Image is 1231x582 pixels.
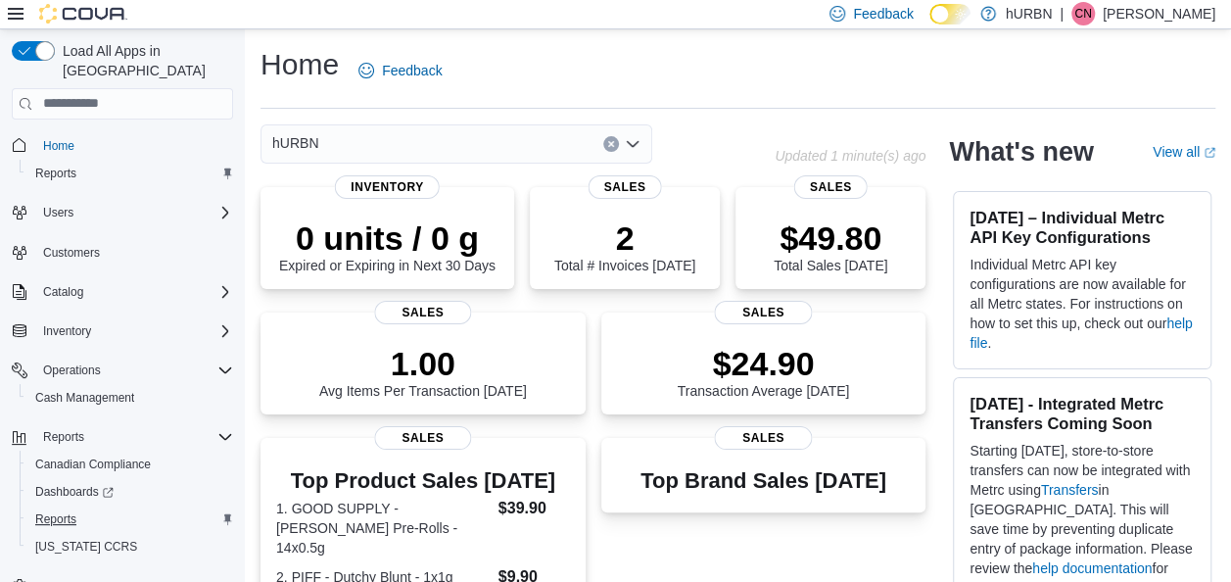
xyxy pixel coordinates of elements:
[20,506,241,533] button: Reports
[35,511,76,527] span: Reports
[27,535,145,558] a: [US_STATE] CCRS
[929,24,930,25] span: Dark Mode
[27,162,233,185] span: Reports
[43,363,101,378] span: Operations
[35,539,137,555] span: [US_STATE] CCRS
[279,218,496,273] div: Expired or Expiring in Next 30 Days
[27,480,233,504] span: Dashboards
[929,4,971,24] input: Dark Mode
[20,451,241,478] button: Canadian Compliance
[27,480,121,504] a: Dashboards
[351,51,450,90] a: Feedback
[589,175,662,199] span: Sales
[794,175,868,199] span: Sales
[1032,560,1152,576] a: help documentation
[43,429,84,445] span: Reports
[276,499,491,558] dt: 1. GOOD SUPPLY - [PERSON_NAME] Pre-Rolls - 14x0.5g
[35,201,81,224] button: Users
[319,344,527,399] div: Avg Items Per Transaction [DATE]
[27,386,142,410] a: Cash Management
[949,136,1093,168] h2: What's new
[35,457,151,472] span: Canadian Compliance
[20,160,241,187] button: Reports
[774,218,887,258] p: $49.80
[498,497,570,520] dd: $39.90
[35,240,233,265] span: Customers
[35,425,92,449] button: Reports
[4,131,241,160] button: Home
[4,238,241,267] button: Customers
[35,280,91,304] button: Catalog
[55,41,233,80] span: Load All Apps in [GEOGRAPHIC_DATA]
[35,133,233,158] span: Home
[603,136,619,152] button: Clear input
[1071,2,1095,25] div: Chi N Nguyen
[260,45,339,84] h1: Home
[35,134,82,158] a: Home
[1103,2,1215,25] p: [PERSON_NAME]
[715,301,812,324] span: Sales
[27,386,233,410] span: Cash Management
[35,166,76,181] span: Reports
[35,425,233,449] span: Reports
[43,245,100,261] span: Customers
[27,508,84,531] a: Reports
[272,131,318,155] span: hURBN
[279,218,496,258] p: 0 units / 0 g
[1006,2,1052,25] p: hURBN
[27,453,159,476] a: Canadian Compliance
[35,319,233,343] span: Inventory
[774,218,887,273] div: Total Sales [DATE]
[4,423,241,451] button: Reports
[35,201,233,224] span: Users
[35,359,233,382] span: Operations
[4,317,241,345] button: Inventory
[20,478,241,506] a: Dashboards
[1074,2,1091,25] span: CN
[970,255,1195,353] p: Individual Metrc API key configurations are now available for all Metrc states. For instructions ...
[27,162,84,185] a: Reports
[43,323,91,339] span: Inventory
[1060,2,1064,25] p: |
[43,284,83,300] span: Catalog
[20,384,241,412] button: Cash Management
[554,218,695,273] div: Total # Invoices [DATE]
[4,278,241,306] button: Catalog
[43,205,73,220] span: Users
[20,533,241,560] button: [US_STATE] CCRS
[678,344,850,383] p: $24.90
[319,344,527,383] p: 1.00
[374,301,471,324] span: Sales
[715,426,812,450] span: Sales
[382,61,442,80] span: Feedback
[970,315,1192,351] a: help file
[35,319,99,343] button: Inventory
[4,199,241,226] button: Users
[27,508,233,531] span: Reports
[43,138,74,154] span: Home
[35,241,108,265] a: Customers
[35,359,109,382] button: Operations
[35,390,134,406] span: Cash Management
[1204,147,1215,159] svg: External link
[276,469,570,493] h3: Top Product Sales [DATE]
[4,357,241,384] button: Operations
[970,394,1195,433] h3: [DATE] - Integrated Metrc Transfers Coming Soon
[35,280,233,304] span: Catalog
[1041,482,1099,498] a: Transfers
[625,136,640,152] button: Open list of options
[775,148,925,164] p: Updated 1 minute(s) ago
[39,4,127,24] img: Cova
[27,453,233,476] span: Canadian Compliance
[27,535,233,558] span: Washington CCRS
[374,426,471,450] span: Sales
[853,4,913,24] span: Feedback
[640,469,886,493] h3: Top Brand Sales [DATE]
[554,218,695,258] p: 2
[35,484,114,500] span: Dashboards
[1153,144,1215,160] a: View allExternal link
[678,344,850,399] div: Transaction Average [DATE]
[335,175,440,199] span: Inventory
[970,208,1195,247] h3: [DATE] – Individual Metrc API Key Configurations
